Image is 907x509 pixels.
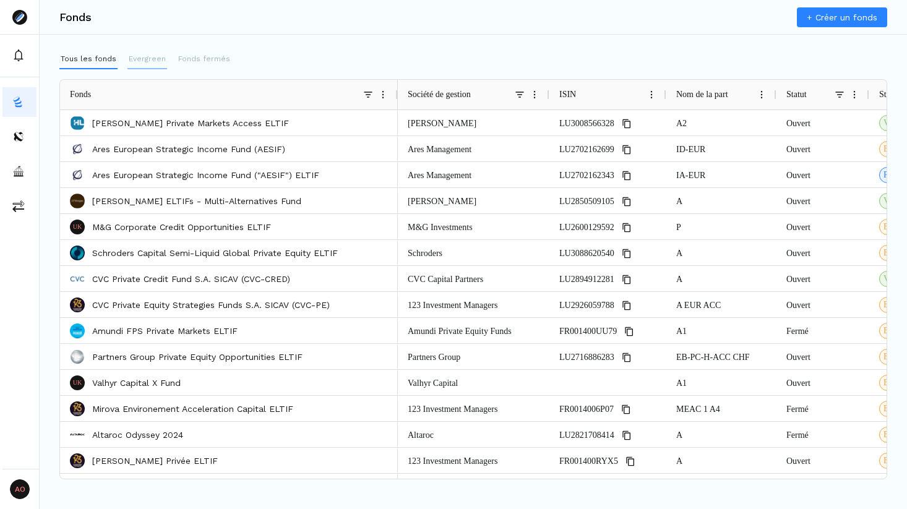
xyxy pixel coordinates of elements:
img: Hamilton Lane Private Markets Access ELTIF [70,116,85,130]
div: Ouvert [776,188,869,213]
div: Ouvert [776,266,869,291]
div: Ouvert [776,370,869,395]
span: FR001400UU79 [559,319,617,344]
div: Ouvert [776,474,869,499]
button: Tous les fonds [59,49,118,69]
span: LU2600129592 [559,215,614,240]
button: Copy [619,402,634,417]
a: Schroders Capital Semi-Liquid Global Private Equity ELTIF [92,247,338,259]
button: asset-managers [2,156,37,186]
span: Validé [883,273,906,285]
span: FR001400RYX5 [559,448,618,474]
div: P [666,214,776,239]
button: Fonds fermés [177,49,231,69]
button: Copy [619,220,634,235]
div: MEAC 1 A4 [666,396,776,421]
span: LU2716886283 [559,344,614,370]
div: Ouvert [776,448,869,473]
span: Statut [786,90,807,100]
div: Fermé [776,422,869,447]
div: 123 Investment Managers [398,448,549,473]
span: LU2821708414 [559,422,614,448]
span: LU2702162343 [559,163,614,188]
div: IA-EUR [666,162,776,187]
p: Amundi FPS Private Markets ELTIF [92,325,238,337]
div: 123 Investment Managers [398,396,549,421]
button: Copy [619,246,634,261]
button: Copy [619,142,634,157]
div: Valhyr Capital [398,370,549,395]
div: A2 [666,110,776,135]
span: Validé [883,117,906,129]
p: Partners Group Private Equity Opportunities ELTIF [92,351,303,363]
div: I [666,474,776,499]
div: [PERSON_NAME] [398,188,549,213]
span: Fonds [70,90,91,100]
h3: Fonds [59,12,92,23]
a: CVC Private Equity Strategies Funds S.A. SICAV (CVC-PE) [92,299,330,311]
div: M&G Investments [398,214,549,239]
img: commissions [12,200,25,212]
button: distributors [2,122,37,152]
p: UK [73,380,82,386]
div: Ouvert [776,240,869,265]
div: Ouvert [776,136,869,161]
img: Partners Group Private Equity Opportunities ELTIF [70,349,85,364]
a: + Créer un fonds [797,7,887,27]
a: Ares European Strategic Income Fund ("AESIF") ELTIF [92,169,319,181]
div: 123 Investment Managers [398,292,549,317]
div: A1 [666,370,776,395]
a: Ares European Strategic Income Fund (AESIF) [92,143,285,155]
button: Copy [619,428,634,443]
button: Copy [619,116,634,131]
span: AO [10,479,30,499]
div: Amundi Private Equity Funds [398,318,549,343]
span: FR0014006P07 [559,396,614,422]
img: CVC Private Credit Fund S.A. SICAV (CVC-CRED) [70,272,85,286]
div: Schroders [398,240,549,265]
button: Evergreen [127,49,167,69]
a: [PERSON_NAME] ELTIFs - Multi-Alternatives Fund [92,195,301,207]
div: Ouvert [776,214,869,239]
span: LU2926059788 [559,293,614,318]
span: LU2894912281 [559,267,614,292]
img: funds [12,96,25,108]
div: Ares Management [398,162,549,187]
span: LU2850509105 [559,189,614,214]
div: A [666,266,776,291]
a: Mirova Environement Acceleration Capital ELTIF [92,403,293,415]
a: M&G Corporate Credit Opportunities ELTIF [92,221,271,233]
p: CVC Private Credit Fund S.A. SICAV (CVC-CRED) [92,273,290,285]
p: Valhyr Capital X Fund [92,377,181,389]
button: Copy [619,168,634,183]
span: Publié [883,169,906,181]
img: distributors [12,130,25,143]
div: Ouvert [776,292,869,317]
div: Ouvert [776,162,869,187]
span: LU3008566328 [559,111,614,136]
p: [PERSON_NAME] Privée ELTIF [92,455,218,467]
button: Copy [619,194,634,209]
div: A EUR ACC [666,292,776,317]
span: LU3088620540 [559,241,614,266]
img: Amundi FPS Private Markets ELTIF [70,323,85,338]
div: A [666,448,776,473]
div: ID-EUR [666,136,776,161]
p: UK [73,224,82,230]
img: Ares European Strategic Income Fund ("AESIF") ELTIF [70,168,85,182]
img: Altaroc Odyssey 2024 [70,427,85,442]
div: A [666,240,776,265]
a: funds [2,87,37,117]
span: Validé [883,195,906,207]
span: Nom de la part [676,90,728,100]
p: Tous les fonds [61,53,116,64]
a: commissions [2,191,37,221]
span: LU2702162699 [559,137,614,162]
img: asset-managers [12,165,25,178]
